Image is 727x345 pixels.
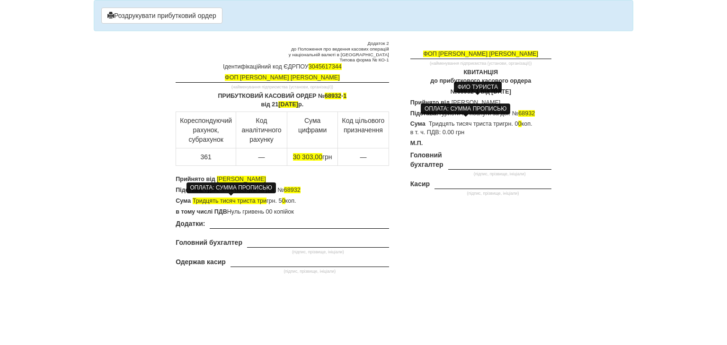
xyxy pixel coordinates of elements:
[410,110,551,118] p: Туристичні послуги за дог. №
[176,148,236,165] td: 361
[186,182,276,193] div: ОПЛАТА: СУММА ПРОПИСЬЮ
[176,112,236,148] td: Кореспондуючий рахунок, субрахунок
[454,82,502,93] div: ФИО ТУРИСТА
[410,121,426,127] b: Сума
[410,61,551,66] small: (найменування підприємства (установи, організації))
[451,88,481,95] span: № 68932-1
[278,101,298,108] span: [DATE]
[410,69,551,86] p: КВИТАНЦІЯ до прибуткового касового ордера
[427,121,503,127] span: Тридцять тисяч триста три
[225,74,340,81] span: ФОП [PERSON_NAME] [PERSON_NAME]
[410,150,448,179] th: Головний бухгалтер
[231,269,389,274] small: (підпис, прізвище, ініціали)
[518,121,522,127] span: 0
[176,186,389,195] p: Туристичні послуги за дог. №
[338,148,389,165] td: —
[343,93,346,99] span: 1
[287,148,337,165] td: грн
[338,112,389,148] td: Код цільового призначення
[176,198,191,204] b: Сума
[309,63,342,70] span: 3045617344
[423,51,538,57] span: ФОП [PERSON_NAME] [PERSON_NAME]
[176,219,210,238] th: Додатки:
[282,198,285,204] span: 0
[452,99,501,106] span: [PERSON_NAME]
[410,179,434,198] th: Касир
[410,99,450,106] b: Прийнято від
[284,187,301,193] span: 68932
[176,238,247,257] th: Головний бухгалтер
[193,198,266,204] span: Тридцять тисяч триста три
[518,110,535,117] span: 68932
[101,8,222,24] button: Роздрукувати прибутковий ордер
[176,63,389,71] p: Ідентифікаційний код ЄДРПОУ
[247,250,389,255] small: (підпис, прізвище, ініціали)
[176,257,231,276] th: Одержав касир
[448,172,551,177] small: (підпис, прізвище, ініціали)
[421,103,510,114] div: ОПЛАТА: СУММА ПРОПИСЬЮ
[176,208,389,216] p: Нуль гривень 00 копійок
[410,88,551,96] p: від [DATE]
[293,153,322,161] span: 30 303,00
[325,93,341,99] span: 68932
[176,176,215,182] b: Прийнято від
[176,208,227,215] b: в тому числі ПДВ
[176,85,389,90] small: (найменування підприємства (установи, організації))
[410,120,551,137] p: грн. 0 коп. в т. ч. ПДВ: 0.00 грн
[410,110,438,117] b: Підстава:
[176,41,389,63] small: Додаток 2 до Положення про ведення касових операцій у національній валюті в [GEOGRAPHIC_DATA] Тип...
[217,176,266,182] span: [PERSON_NAME]
[434,191,551,196] small: (підпис, прізвище, ініціали)
[176,197,389,206] p: грн. 5 коп.
[236,112,287,148] td: Код аналітичного рахунку
[176,187,204,193] b: Підстава:
[287,112,337,148] td: Сума цифрами
[236,148,287,165] td: —
[410,140,423,147] b: М.П.
[176,92,389,109] p: ПРИБУТКОВИЙ КАСОВИЙ ОРДЕР № - від 21 р.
